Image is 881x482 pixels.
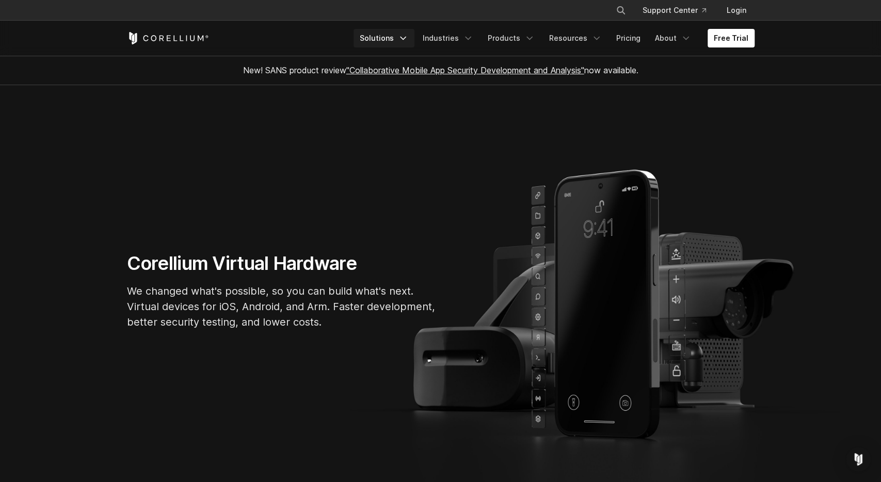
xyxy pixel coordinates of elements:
[846,447,871,472] div: Open Intercom Messenger
[417,29,479,47] a: Industries
[610,29,647,47] a: Pricing
[708,29,755,47] a: Free Trial
[482,29,541,47] a: Products
[543,29,608,47] a: Resources
[243,65,638,75] span: New! SANS product review now available.
[718,1,755,20] a: Login
[354,29,414,47] a: Solutions
[127,252,437,275] h1: Corellium Virtual Hardware
[127,283,437,330] p: We changed what's possible, so you can build what's next. Virtual devices for iOS, Android, and A...
[603,1,755,20] div: Navigation Menu
[127,32,209,44] a: Corellium Home
[354,29,755,47] div: Navigation Menu
[612,1,630,20] button: Search
[346,65,584,75] a: "Collaborative Mobile App Security Development and Analysis"
[634,1,714,20] a: Support Center
[649,29,697,47] a: About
